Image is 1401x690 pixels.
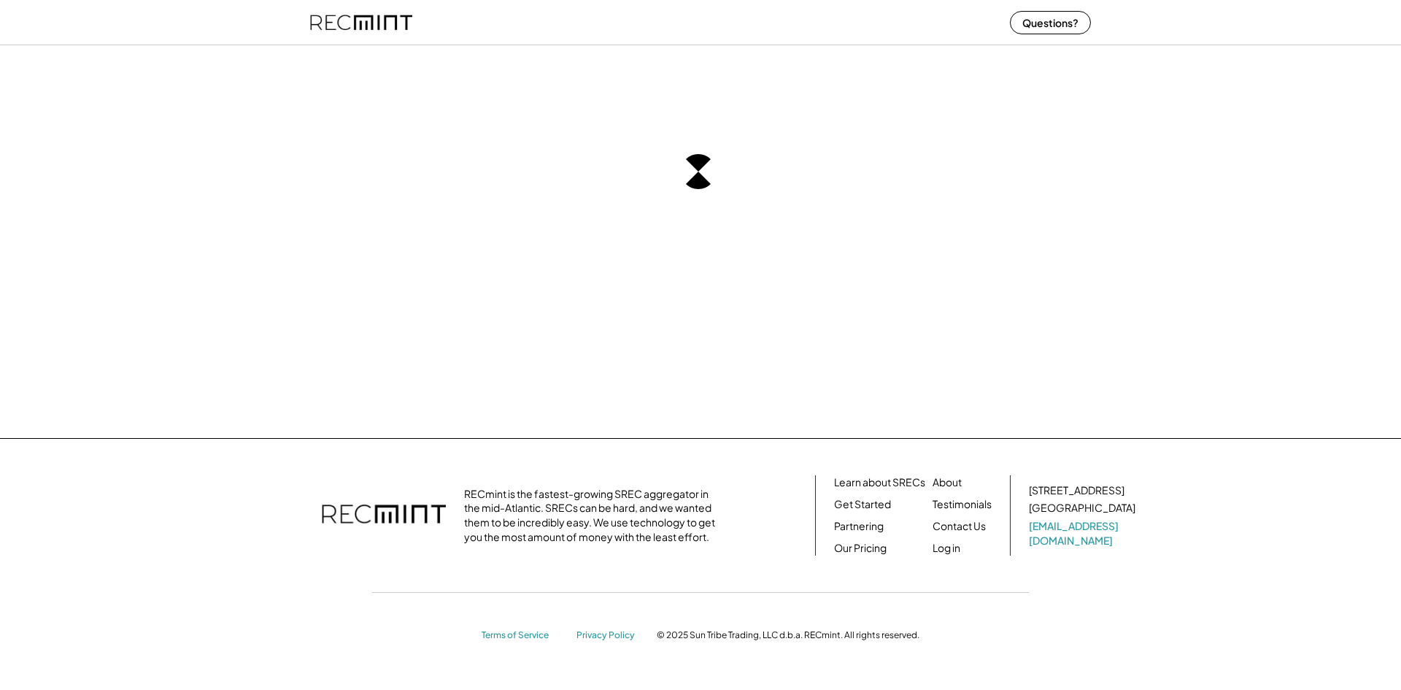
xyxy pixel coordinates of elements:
div: [GEOGRAPHIC_DATA] [1029,501,1135,515]
a: Privacy Policy [576,629,642,642]
a: [EMAIL_ADDRESS][DOMAIN_NAME] [1029,519,1138,548]
a: Terms of Service [482,629,562,642]
a: Testimonials [933,497,992,512]
a: Get Started [834,497,891,512]
a: Our Pricing [834,541,887,556]
a: About [933,475,962,490]
div: © 2025 Sun Tribe Trading, LLC d.b.a. RECmint. All rights reserved. [657,629,919,641]
a: Log in [933,541,960,556]
div: [STREET_ADDRESS] [1029,483,1124,498]
a: Contact Us [933,519,986,534]
img: recmint-logotype%403x.png [322,490,446,541]
div: RECmint is the fastest-growing SREC aggregator in the mid-Atlantic. SRECs can be hard, and we wan... [464,487,723,544]
a: Learn about SRECs [834,475,925,490]
button: Questions? [1010,11,1091,34]
a: Partnering [834,519,884,534]
img: recmint-logotype%403x%20%281%29.jpeg [310,3,412,42]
